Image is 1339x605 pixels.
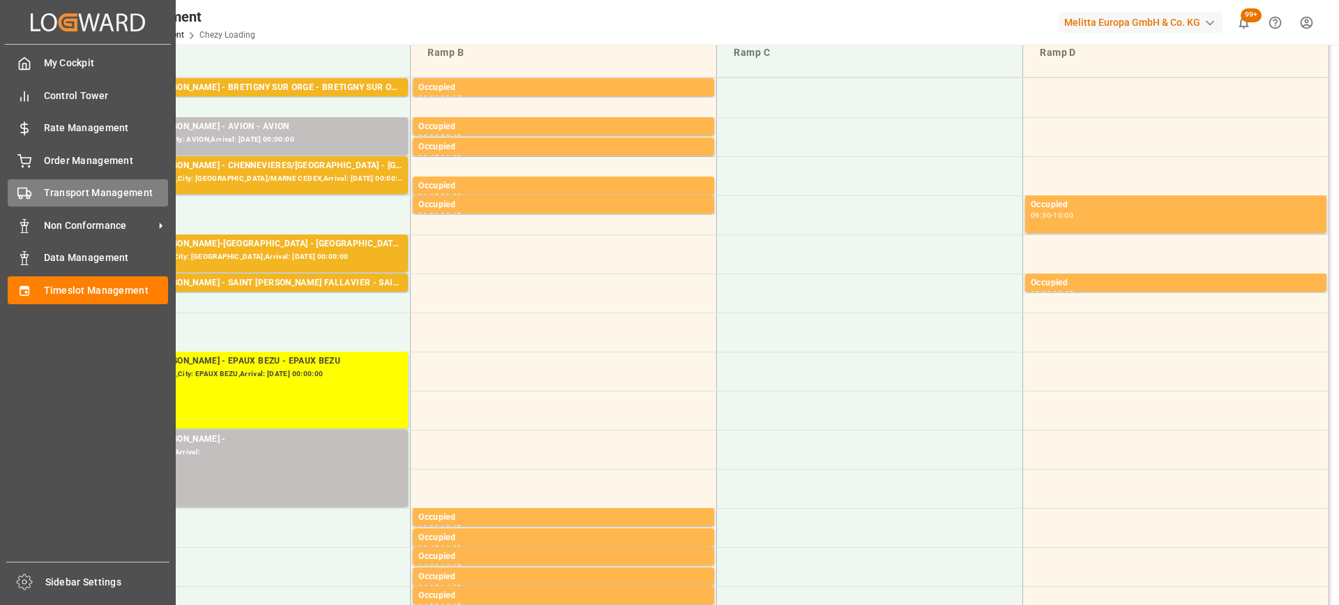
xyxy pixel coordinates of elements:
[8,50,168,77] a: My Cockpit
[44,89,169,103] span: Control Tower
[1031,276,1321,290] div: Occupied
[418,212,439,218] div: 09:30
[8,244,168,271] a: Data Management
[44,154,169,168] span: Order Management
[418,134,439,140] div: 08:30
[439,584,441,590] div: -
[439,134,441,140] div: -
[441,154,461,160] div: 09:00
[112,134,402,146] div: Pallets: 3,TU: 56,City: AVION,Arrival: [DATE] 00:00:00
[418,193,439,200] div: 09:15
[1051,290,1053,297] div: -
[112,159,402,173] div: Transport [PERSON_NAME] - CHENNEVIERES/[GEOGRAPHIC_DATA] - [GEOGRAPHIC_DATA]/MARNE CEDEX
[112,368,402,380] div: Pallets: 35,TU: 696,City: EPAUX BEZU,Arrival: [DATE] 00:00:00
[8,179,168,207] a: Transport Management
[441,564,461,570] div: 14:15
[44,121,169,135] span: Rate Management
[418,140,709,154] div: Occupied
[112,447,402,458] div: Pallets: ,TU: ,City: ,Arrival:
[1053,290,1073,297] div: 10:45
[728,40,1011,66] div: Ramp C
[112,433,402,447] div: Transport [PERSON_NAME] -
[441,212,461,218] div: 09:45
[418,179,709,193] div: Occupied
[1031,212,1051,218] div: 09:30
[45,575,170,590] span: Sidebar Settings
[8,276,168,304] a: Timeslot Management
[418,120,709,134] div: Occupied
[441,193,461,200] div: 09:30
[44,56,169,70] span: My Cockpit
[441,545,461,551] div: 14:00
[44,218,154,233] span: Non Conformance
[441,584,461,590] div: 14:30
[44,251,169,265] span: Data Management
[441,95,461,101] div: 08:15
[112,95,402,107] div: Pallets: 2,TU: ,City: [GEOGRAPHIC_DATA],Arrival: [DATE] 00:00:00
[116,40,399,66] div: Ramp A
[439,545,441,551] div: -
[1031,198,1321,212] div: Occupied
[439,154,441,160] div: -
[418,550,709,564] div: Occupied
[44,186,169,200] span: Transport Management
[439,212,441,218] div: -
[439,95,441,101] div: -
[441,134,461,140] div: 08:45
[418,525,439,531] div: 13:30
[418,511,709,525] div: Occupied
[112,276,402,290] div: Transport [PERSON_NAME] - SAINT [PERSON_NAME] FALLAVIER - SAINT [PERSON_NAME] FALLAVIER
[112,173,402,185] div: Pallets: 16,TU: 128,City: [GEOGRAPHIC_DATA]/MARNE CEDEX,Arrival: [DATE] 00:00:00
[418,589,709,603] div: Occupied
[418,95,439,101] div: 08:00
[418,584,439,590] div: 14:15
[112,251,402,263] div: Pallets: 5,TU: 100,City: [GEOGRAPHIC_DATA],Arrival: [DATE] 00:00:00
[418,545,439,551] div: 13:45
[112,81,402,95] div: Transport [PERSON_NAME] - BRETIGNY SUR ORGE - BRETIGNY SUR ORGE
[1053,212,1073,218] div: 10:00
[112,120,402,134] div: Transport [PERSON_NAME] - AVION - AVION
[112,237,402,251] div: Transport [PERSON_NAME]-[GEOGRAPHIC_DATA] - [GEOGRAPHIC_DATA]-[GEOGRAPHIC_DATA]
[441,525,461,531] div: 13:45
[418,564,439,570] div: 14:00
[418,81,709,95] div: Occupied
[439,564,441,570] div: -
[1051,212,1053,218] div: -
[439,525,441,531] div: -
[8,82,168,109] a: Control Tower
[418,154,439,160] div: 08:45
[418,570,709,584] div: Occupied
[8,114,168,142] a: Rate Management
[1034,40,1317,66] div: Ramp D
[439,193,441,200] div: -
[8,147,168,174] a: Order Management
[418,531,709,545] div: Occupied
[44,283,169,298] span: Timeslot Management
[1031,290,1051,297] div: 10:30
[112,354,402,368] div: Transport [PERSON_NAME] - EPAUX BEZU - EPAUX BEZU
[422,40,705,66] div: Ramp B
[418,198,709,212] div: Occupied
[112,290,402,302] div: Pallets: 2,TU: ,City: [GEOGRAPHIC_DATA][PERSON_NAME],Arrival: [DATE] 00:00:00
